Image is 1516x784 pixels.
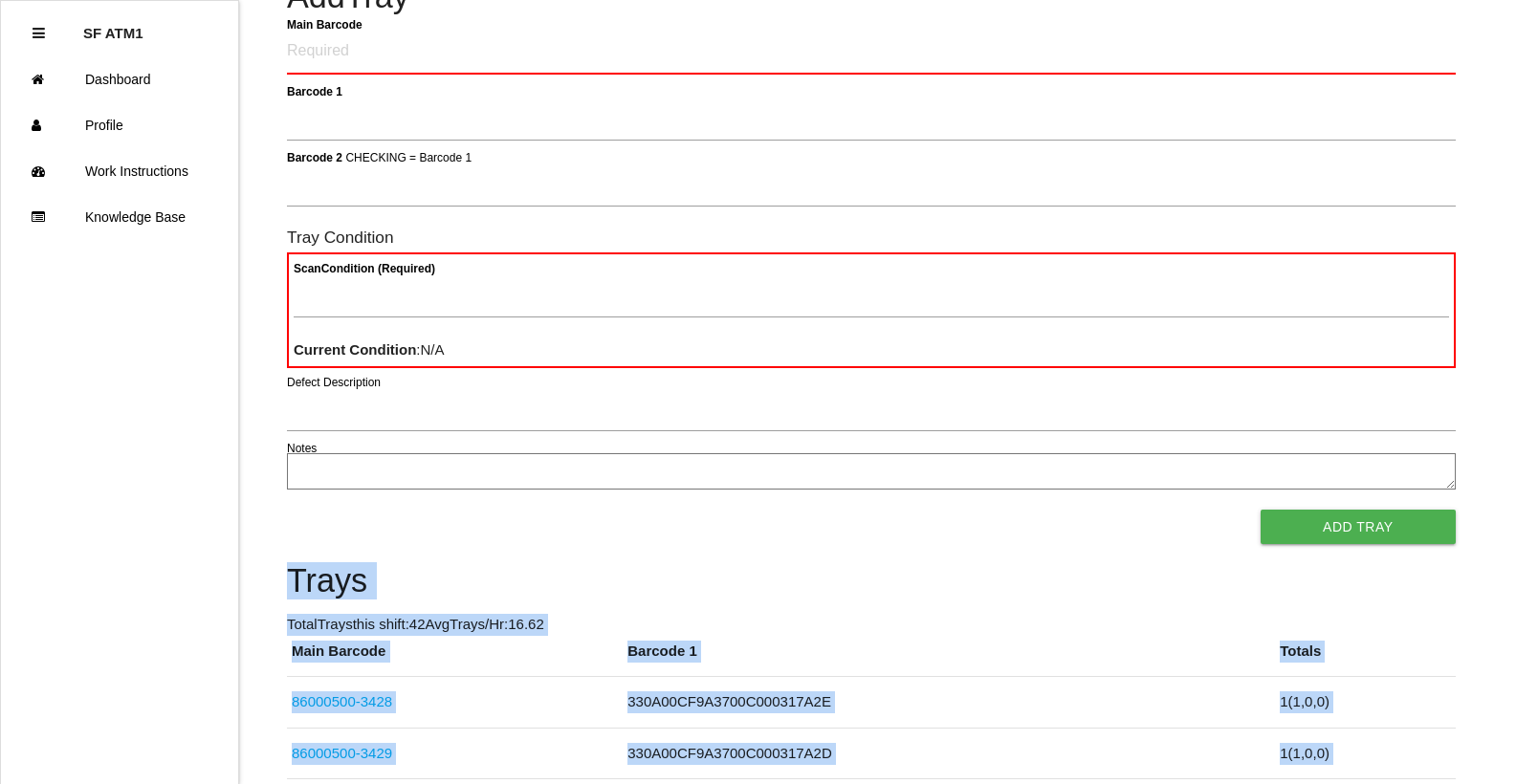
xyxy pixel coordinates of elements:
input: Required [287,30,1456,75]
b: Current Condition [294,341,416,358]
b: Scan Condition (Required) [294,262,435,275]
td: 330A00CF9A3700C000317A2E [623,677,1275,729]
div: Close [33,11,45,56]
td: 1 ( 1 , 0 , 0 ) [1275,728,1455,779]
a: Work Instructions [1,148,238,194]
th: Main Barcode [287,641,623,677]
a: 86000500-3429 [292,745,392,761]
h4: Trays [287,563,1456,599]
th: Totals [1275,641,1455,677]
p: Total Trays this shift: 42 Avg Trays /Hr: 16.62 [287,614,1456,636]
h6: Tray Condition [287,229,1456,247]
a: Knowledge Base [1,194,238,240]
a: Profile [1,102,238,148]
th: Barcode 1 [623,641,1275,677]
a: 86000500-3428 [292,693,392,709]
td: 1 ( 1 , 0 , 0 ) [1275,677,1455,729]
b: Barcode 2 [287,150,342,163]
p: SF ATM1 [83,11,143,41]
span: CHECKING = Barcode 1 [345,150,472,163]
label: Notes [287,440,317,457]
span: : N/A [294,341,445,358]
button: Add Tray [1261,510,1456,544]
td: 330A00CF9A3700C000317A2D [623,728,1275,779]
label: Defect Description [287,374,381,391]
b: Main Barcode [287,17,363,31]
b: Barcode 1 [287,84,342,98]
a: Dashboard [1,56,238,102]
